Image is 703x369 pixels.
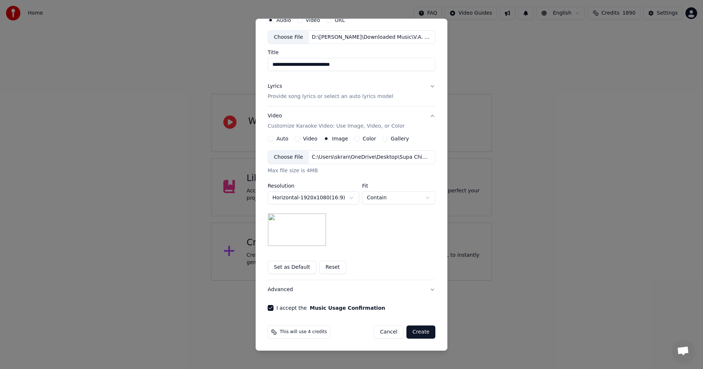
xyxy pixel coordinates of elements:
[319,261,346,274] button: Reset
[268,183,359,188] label: Resolution
[268,123,405,130] p: Customize Karaoke Video: Use Image, Video, or Color
[268,77,435,106] button: LyricsProvide song lyrics or select an auto lyrics model
[268,83,282,90] div: Lyrics
[268,151,309,164] div: Choose File
[268,112,405,130] div: Video
[374,325,403,339] button: Cancel
[268,93,393,100] p: Provide song lyrics or select an auto lyrics model
[391,136,409,141] label: Gallery
[406,325,435,339] button: Create
[268,106,435,136] button: VideoCustomize Karaoke Video: Use Image, Video, or Color
[268,280,435,299] button: Advanced
[362,183,435,188] label: Fit
[332,136,348,141] label: Image
[268,261,316,274] button: Set as Default
[303,136,317,141] label: Video
[276,305,385,310] label: I accept the
[268,50,435,55] label: Title
[268,167,435,174] div: Max file size is 4MB
[306,17,320,22] label: Video
[309,154,434,161] div: C:\Users\skran\OneDrive\Desktop\Supa Chief.jpg
[363,136,376,141] label: Color
[276,136,289,141] label: Auto
[310,305,385,310] button: I accept the
[335,17,345,22] label: URL
[309,33,434,41] div: D:\[PERSON_NAME]\Downloaded Music\V.A. -- Bonehead Crunchers Vols. 1-5\Bonehead Crunchers Vol. 1\...
[280,329,327,335] span: This will use 4 credits
[268,136,435,280] div: VideoCustomize Karaoke Video: Use Image, Video, or Color
[268,30,309,44] div: Choose File
[276,17,291,22] label: Audio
